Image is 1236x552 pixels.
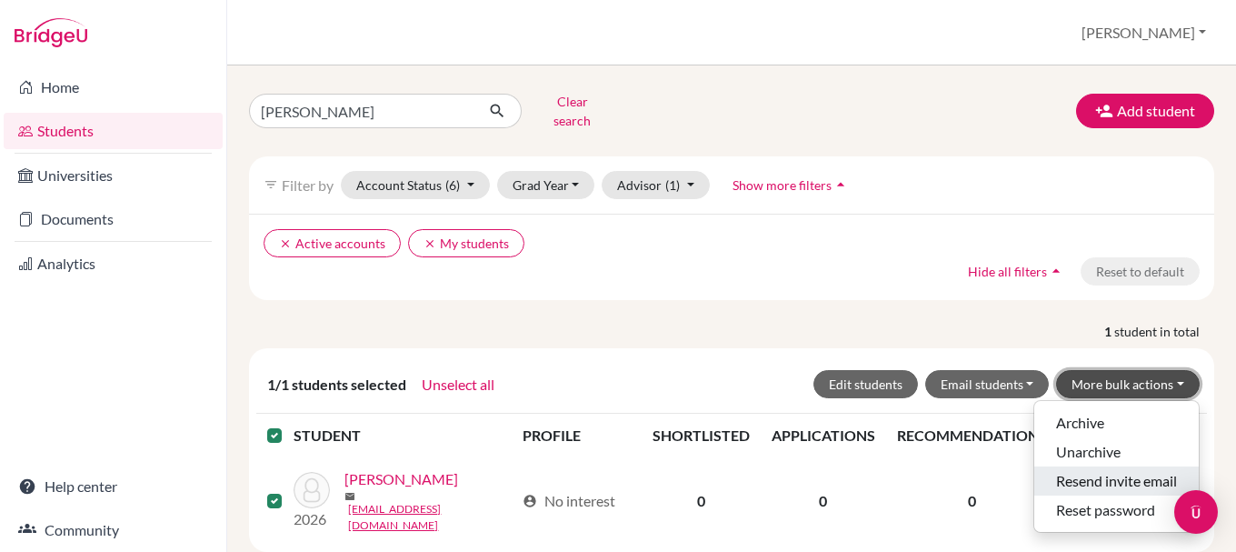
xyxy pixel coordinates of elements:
[952,257,1081,286] button: Hide all filtersarrow_drop_up
[1056,370,1200,398] button: More bulk actions
[294,414,512,457] th: STUDENT
[344,491,355,502] span: mail
[4,201,223,237] a: Documents
[4,113,223,149] a: Students
[249,94,474,128] input: Find student by name...
[1104,322,1114,341] strong: 1
[1073,15,1214,50] button: [PERSON_NAME]
[1081,257,1200,286] button: Reset to default
[733,177,832,193] span: Show more filters
[294,508,330,530] p: 2026
[4,512,223,548] a: Community
[925,370,1050,398] button: Email students
[4,69,223,105] a: Home
[421,373,495,396] button: Unselect all
[294,472,330,508] img: Kim, Yeon Seo
[968,264,1047,279] span: Hide all filters
[1033,400,1200,533] ul: More bulk actions
[424,237,436,250] i: clear
[1034,408,1199,437] button: Archive
[642,457,761,545] td: 0
[15,18,87,47] img: Bridge-U
[445,177,460,193] span: (6)
[4,468,223,505] a: Help center
[1034,467,1199,496] button: Resend invite email
[1174,490,1218,534] div: Open Intercom Messenger
[282,176,334,194] span: Filter by
[408,229,524,257] button: clearMy students
[1034,496,1199,525] button: Reset password
[497,171,595,199] button: Grad Year
[523,490,615,512] div: No interest
[1076,94,1214,128] button: Add student
[642,414,761,457] th: SHORTLISTED
[267,374,406,396] span: 1/1 students selected
[264,229,401,257] button: clearActive accounts
[522,87,623,135] button: Clear search
[1114,322,1214,341] span: student in total
[341,171,490,199] button: Account Status(6)
[813,370,918,398] button: Edit students
[512,414,642,457] th: PROFILE
[886,414,1058,457] th: RECOMMENDATIONS
[4,157,223,194] a: Universities
[602,171,710,199] button: Advisor(1)
[264,177,278,192] i: filter_list
[761,414,886,457] th: APPLICATIONS
[665,177,680,193] span: (1)
[1047,262,1065,280] i: arrow_drop_up
[1034,437,1199,467] button: Unarchive
[348,501,514,534] a: [EMAIL_ADDRESS][DOMAIN_NAME]
[523,494,537,508] span: account_circle
[344,468,458,490] a: [PERSON_NAME]
[897,490,1047,512] p: 0
[717,171,865,199] button: Show more filtersarrow_drop_up
[279,237,292,250] i: clear
[4,246,223,282] a: Analytics
[761,457,886,545] td: 0
[832,176,850,194] i: arrow_drop_up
